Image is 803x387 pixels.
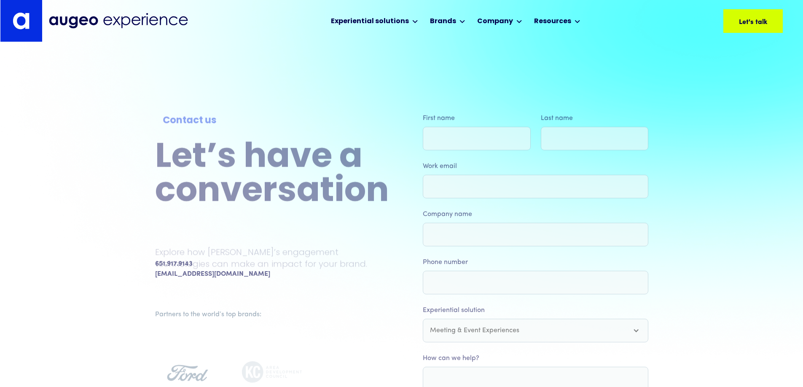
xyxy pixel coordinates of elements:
[423,305,648,315] label: Experiential solution
[163,114,381,128] div: Contact us
[13,12,30,29] img: Augeo's "a" monogram decorative logo in white.
[423,353,648,363] label: How can we help?
[423,209,648,219] label: Company name
[49,13,188,29] img: Augeo Experience business unit full logo in midnight blue.
[430,16,456,27] div: Brands
[240,359,304,386] img: Client logo who trusts Augeo to maximize engagement.
[477,16,513,27] div: Company
[723,9,783,33] a: Let's talk
[430,326,519,336] div: Meeting & Event Experiences
[423,257,648,267] label: Phone number
[155,269,270,279] a: [EMAIL_ADDRESS][DOMAIN_NAME]
[534,16,571,27] div: Resources
[155,141,389,209] h2: Let’s have a conversation
[423,319,648,342] div: Meeting & Event Experiences
[155,359,220,386] img: Client logo who trusts Augeo to maximize engagement.
[155,310,389,320] div: Partners to the world’s top brands:
[540,113,648,123] label: Last name
[423,161,648,171] label: Work email
[423,113,531,123] label: First name
[331,16,409,27] div: Experiential solutions
[155,246,389,270] p: Explore how [PERSON_NAME]’s engagement technologies can make an impact for your brand.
